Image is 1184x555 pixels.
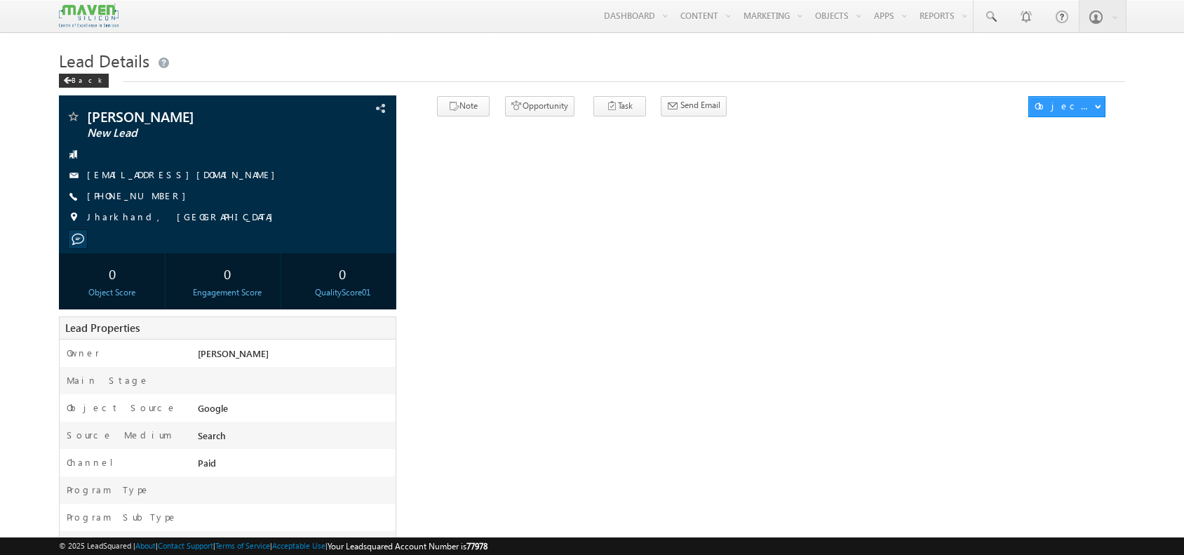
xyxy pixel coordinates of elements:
[178,260,277,286] div: 0
[59,49,149,72] span: Lead Details
[293,260,392,286] div: 0
[198,347,269,359] span: [PERSON_NAME]
[661,96,727,116] button: Send Email
[328,541,487,551] span: Your Leadsquared Account Number is
[59,74,109,88] div: Back
[87,189,193,203] span: [PHONE_NUMBER]
[67,429,172,441] label: Source Medium
[215,541,270,550] a: Terms of Service
[67,347,100,359] label: Owner
[67,483,150,496] label: Program Type
[65,321,140,335] span: Lead Properties
[437,96,490,116] button: Note
[135,541,156,550] a: About
[59,540,487,553] span: © 2025 LeadSquared | | | | |
[293,286,392,299] div: QualityScore01
[178,286,277,299] div: Engagement Score
[194,401,396,421] div: Google
[87,126,297,140] span: New Lead
[194,429,396,448] div: Search
[194,456,396,476] div: Paid
[67,401,177,414] label: Object Source
[59,4,118,28] img: Custom Logo
[59,73,116,85] a: Back
[505,96,574,116] button: Opportunity
[67,456,124,469] label: Channel
[680,99,720,112] span: Send Email
[62,260,161,286] div: 0
[67,374,149,387] label: Main Stage
[272,541,325,550] a: Acceptable Use
[87,168,282,180] a: [EMAIL_ADDRESS][DOMAIN_NAME]
[87,109,297,123] span: [PERSON_NAME]
[87,210,280,225] span: Jharkhand, [GEOGRAPHIC_DATA]
[62,286,161,299] div: Object Score
[158,541,213,550] a: Contact Support
[1028,96,1105,117] button: Object Actions
[67,511,177,523] label: Program SubType
[466,541,487,551] span: 77978
[1035,100,1094,112] div: Object Actions
[593,96,646,116] button: Task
